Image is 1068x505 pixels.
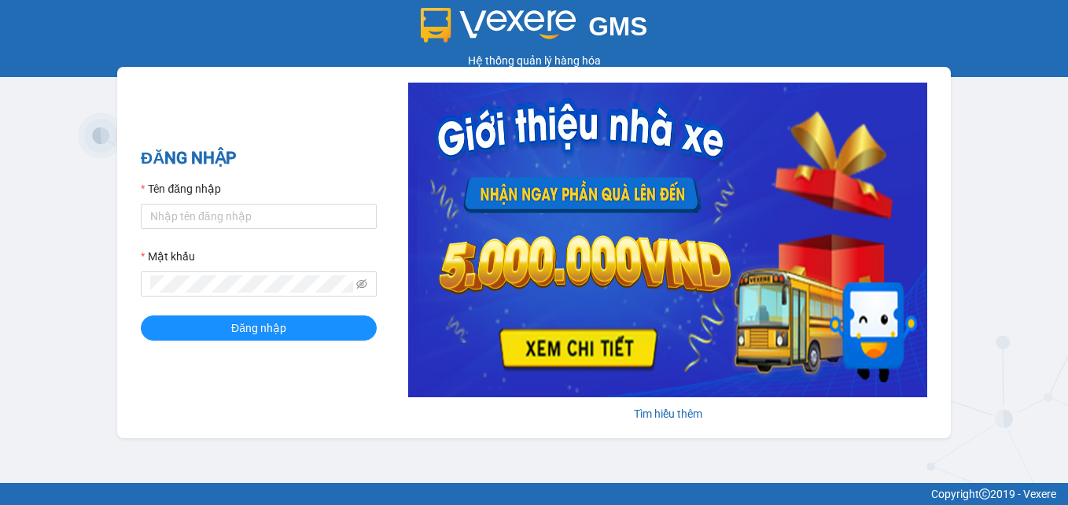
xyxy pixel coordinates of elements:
button: Đăng nhập [141,315,377,341]
div: Tìm hiểu thêm [408,405,927,422]
div: Copyright 2019 - Vexere [12,485,1056,503]
label: Tên đăng nhập [141,180,221,197]
img: banner-0 [408,83,927,397]
span: Đăng nhập [231,319,286,337]
div: Hệ thống quản lý hàng hóa [4,52,1064,69]
span: GMS [588,12,647,41]
span: copyright [979,488,990,499]
a: GMS [421,24,648,36]
span: eye-invisible [356,278,367,289]
h2: ĐĂNG NHẬP [141,146,377,171]
label: Mật khẩu [141,248,195,265]
input: Tên đăng nhập [141,204,377,229]
img: logo 2 [421,8,576,42]
input: Mật khẩu [150,275,353,293]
